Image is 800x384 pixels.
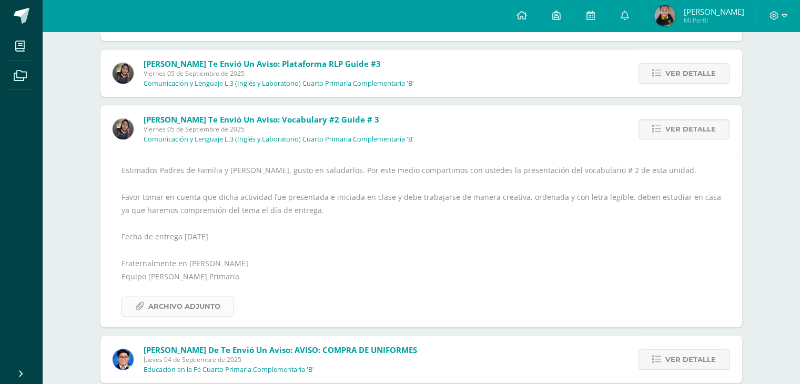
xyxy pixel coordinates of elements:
[144,114,379,125] span: [PERSON_NAME] te envió un aviso: Vocabulary #2 Guide # 3
[121,164,721,317] div: Estimados Padres de Familia y [PERSON_NAME], gusto en saludarlos. Por este medio compartimos con ...
[113,63,134,84] img: f727c7009b8e908c37d274233f9e6ae1.png
[144,366,314,374] p: Educación en la Fé Cuarto Primaria Complementaria 'B'
[683,16,744,25] span: Mi Perfil
[121,296,234,317] a: Archivo Adjunto
[665,119,716,139] span: Ver detalle
[144,355,417,364] span: Jueves 04 de Septiembre de 2025
[113,349,134,370] img: 038ac9c5e6207f3bea702a86cda391b3.png
[665,64,716,83] span: Ver detalle
[113,118,134,139] img: f727c7009b8e908c37d274233f9e6ae1.png
[148,297,220,316] span: Archivo Adjunto
[654,5,675,26] img: 8341187d544a0b6c7f7ca1520b54fcd3.png
[144,58,381,69] span: [PERSON_NAME] te envió un aviso: Plataforma RLP Guide #3
[144,69,414,78] span: Viernes 05 de Septiembre de 2025
[144,345,417,355] span: [PERSON_NAME] de te envió un aviso: AVISO: COMPRA DE UNIFORMES
[665,350,716,369] span: Ver detalle
[683,6,744,17] span: [PERSON_NAME]
[144,125,414,134] span: Viernes 05 de Septiembre de 2025
[144,135,414,144] p: Comunicación y Lenguaje L.3 (Inglés y Laboratorio) Cuarto Primaria Complementaria 'B'
[144,79,414,88] p: Comunicación y Lenguaje L.3 (Inglés y Laboratorio) Cuarto Primaria Complementaria 'B'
